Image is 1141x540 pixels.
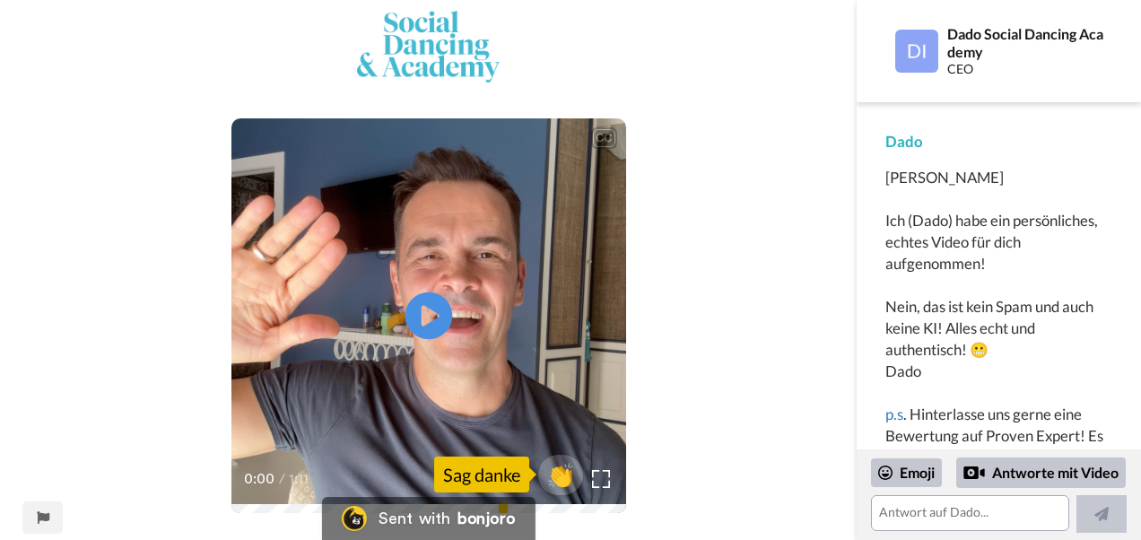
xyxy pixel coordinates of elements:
[538,460,583,489] span: 👏
[885,167,1112,468] div: [PERSON_NAME] Ich (Dado) habe ein persönliches, echtes Video für dich aufgenommen! Nein, das ist ...
[592,470,610,488] img: Full screen
[457,510,515,527] div: bonjoro
[947,62,1111,77] div: CEO
[885,405,903,423] a: p.s
[538,455,583,495] button: 👏
[947,25,1111,59] div: Dado Social Dancing Academy
[289,468,320,490] span: 1:11
[379,510,450,527] div: Sent with
[956,457,1126,488] div: Antworte mit Video
[434,457,529,492] div: Sag danke
[244,468,275,490] span: 0:00
[357,11,499,83] img: 574aebd0-0583-4801-90c5-9e7319c75b88
[279,468,285,490] span: /
[341,506,366,531] img: Bonjoro Logo
[885,131,1112,152] div: Dado
[871,458,942,487] div: Emoji
[321,497,535,540] a: Bonjoro LogoSent withbonjoro
[963,462,985,483] div: Reply by Video
[593,129,615,147] div: CC
[895,30,938,73] img: Profile Image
